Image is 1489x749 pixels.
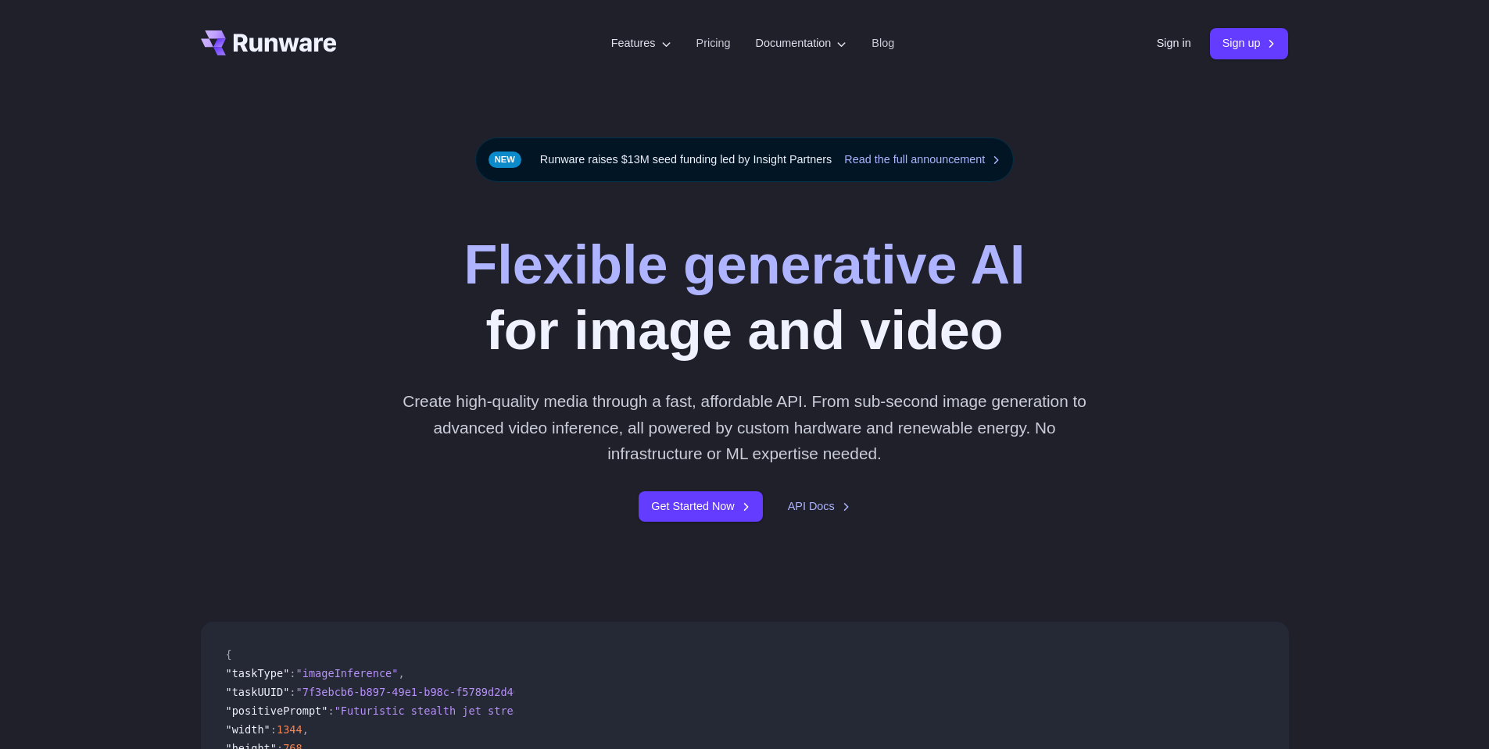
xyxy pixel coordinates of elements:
a: Pricing [696,34,731,52]
a: Go to / [201,30,337,55]
span: "taskUUID" [226,686,290,698]
a: Sign in [1157,34,1191,52]
h1: for image and video [464,232,1025,363]
span: { [226,648,232,661]
label: Documentation [756,34,847,52]
label: Features [611,34,671,52]
a: API Docs [788,498,850,515]
span: , [302,723,309,736]
div: Runware raises $13M seed funding led by Insight Partners [475,137,1015,182]
a: Read the full announcement [844,151,1000,169]
span: "Futuristic stealth jet streaking through a neon-lit cityscape with glowing purple exhaust" [335,704,917,717]
span: "width" [226,723,270,736]
a: Sign up [1210,28,1289,59]
span: : [270,723,277,736]
span: : [328,704,334,717]
span: "imageInference" [296,667,399,679]
a: Get Started Now [639,491,762,522]
span: "7f3ebcb6-b897-49e1-b98c-f5789d2d40d7" [296,686,539,698]
a: Blog [872,34,894,52]
span: "taskType" [226,667,290,679]
span: "positivePrompt" [226,704,328,717]
span: 1344 [277,723,302,736]
strong: Flexible generative AI [464,234,1025,295]
p: Create high-quality media through a fast, affordable API. From sub-second image generation to adv... [396,388,1093,466]
span: : [289,667,295,679]
span: , [398,667,404,679]
span: : [289,686,295,698]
